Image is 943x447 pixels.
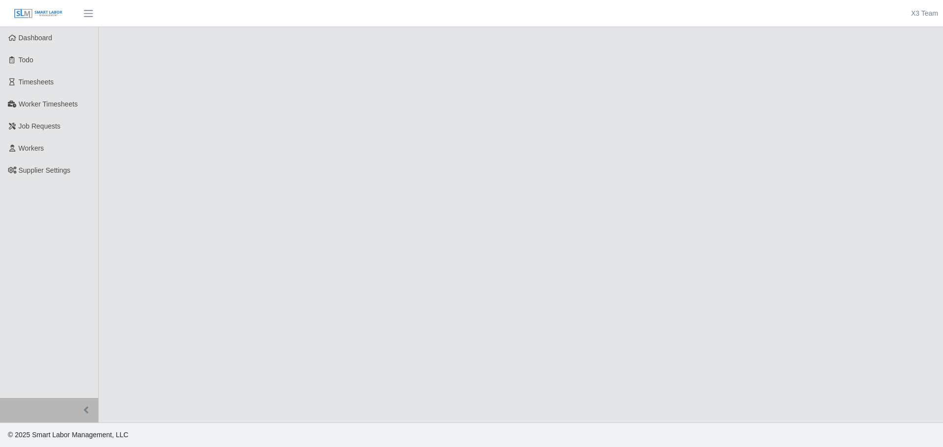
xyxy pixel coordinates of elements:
span: Job Requests [19,122,61,130]
span: Workers [19,144,44,152]
span: Todo [19,56,33,64]
img: SLM Logo [14,8,63,19]
span: Worker Timesheets [19,100,78,108]
a: X3 Team [911,8,938,19]
span: Timesheets [19,78,54,86]
span: Dashboard [19,34,53,42]
span: © 2025 Smart Labor Management, LLC [8,431,128,439]
span: Supplier Settings [19,166,71,174]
